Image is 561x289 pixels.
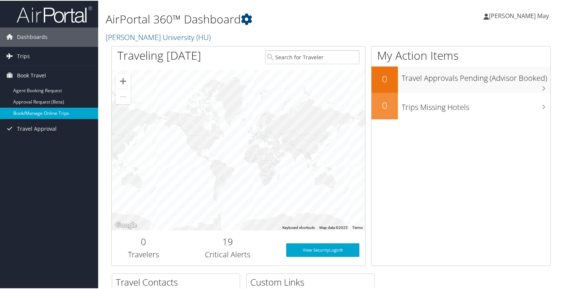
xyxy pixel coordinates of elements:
[371,47,550,63] h1: My Action Items
[489,11,549,19] span: [PERSON_NAME] May
[17,5,92,23] img: airportal-logo.png
[286,243,359,256] a: View SecurityLogic®
[116,73,131,88] button: Zoom in
[484,4,556,26] a: [PERSON_NAME] May
[114,220,139,230] a: Open this area in Google Maps (opens a new window)
[114,220,139,230] img: Google
[17,119,57,138] span: Travel Approval
[371,72,398,85] h2: 0
[116,88,131,104] button: Zoom out
[116,275,240,288] h2: Travel Contacts
[17,27,48,46] span: Dashboards
[117,249,170,259] h3: Travelers
[402,97,550,112] h3: Trips Missing Hotels
[319,225,348,229] span: Map data ©2025
[17,46,30,65] span: Trips
[17,65,46,84] span: Book Travel
[371,66,550,92] a: 0Travel Approvals Pending (Advisor Booked)
[250,275,374,288] h2: Custom Links
[106,31,213,42] a: [PERSON_NAME] University (HU)
[181,235,275,247] h2: 19
[106,11,406,26] h1: AirPortal 360™ Dashboard
[402,68,550,83] h3: Travel Approvals Pending (Advisor Booked)
[117,47,201,63] h1: Traveling [DATE]
[371,92,550,119] a: 0Trips Missing Hotels
[371,98,398,111] h2: 0
[265,49,359,63] input: Search for Traveler
[352,225,363,229] a: Terms (opens in new tab)
[282,224,315,230] button: Keyboard shortcuts
[181,249,275,259] h3: Critical Alerts
[117,235,170,247] h2: 0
